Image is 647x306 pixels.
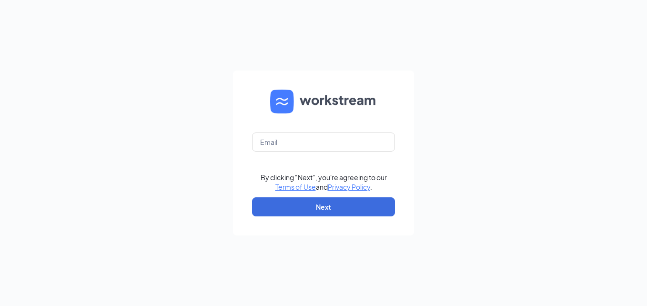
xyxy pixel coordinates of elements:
[275,183,316,191] a: Terms of Use
[270,90,377,113] img: WS logo and Workstream text
[252,197,395,216] button: Next
[328,183,370,191] a: Privacy Policy
[252,133,395,152] input: Email
[261,173,387,192] div: By clicking "Next", you're agreeing to our and .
